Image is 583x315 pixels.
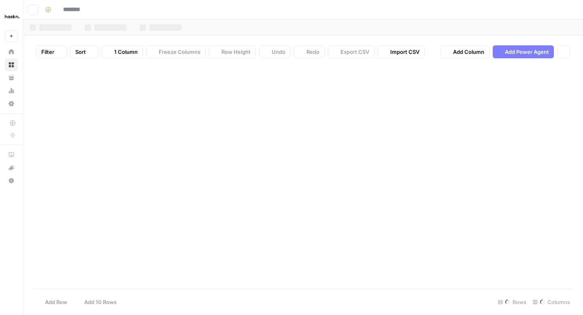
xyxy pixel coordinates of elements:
span: Add Column [453,48,484,56]
span: Row Height [221,48,251,56]
button: Add Row [33,296,72,309]
span: 1 Column [114,48,138,56]
span: Sort [75,48,86,56]
button: Add 10 Rows [72,296,121,309]
a: Home [5,45,18,58]
button: Export CSV [328,45,374,58]
span: Redo [306,48,319,56]
span: Add Row [45,298,67,306]
button: Undo [259,45,291,58]
a: Usage [5,84,18,97]
a: Browse [5,58,18,71]
span: Add Power Agent [505,48,549,56]
button: Redo [294,45,325,58]
div: Rows [495,296,530,309]
span: Add 10 Rows [84,298,117,306]
button: Workspace: Haskn [5,6,18,27]
button: Import CSV [378,45,425,58]
span: Import CSV [390,48,419,56]
span: Filter [41,48,54,56]
span: Export CSV [340,48,369,56]
button: Freeze Columns [146,45,206,58]
span: Freeze Columns [159,48,200,56]
button: Add Power Agent [493,45,554,58]
a: AirOps Academy [5,148,18,161]
button: What's new? [5,161,18,174]
div: What's new? [5,162,17,174]
div: Columns [530,296,573,309]
span: Undo [272,48,285,56]
button: Add Column [440,45,489,58]
button: Sort [70,45,98,58]
a: Settings [5,97,18,110]
a: Your Data [5,71,18,84]
button: Filter [36,45,67,58]
button: 1 Column [102,45,143,58]
img: Haskn Logo [5,9,19,24]
button: Row Height [209,45,256,58]
button: Help + Support [5,174,18,187]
